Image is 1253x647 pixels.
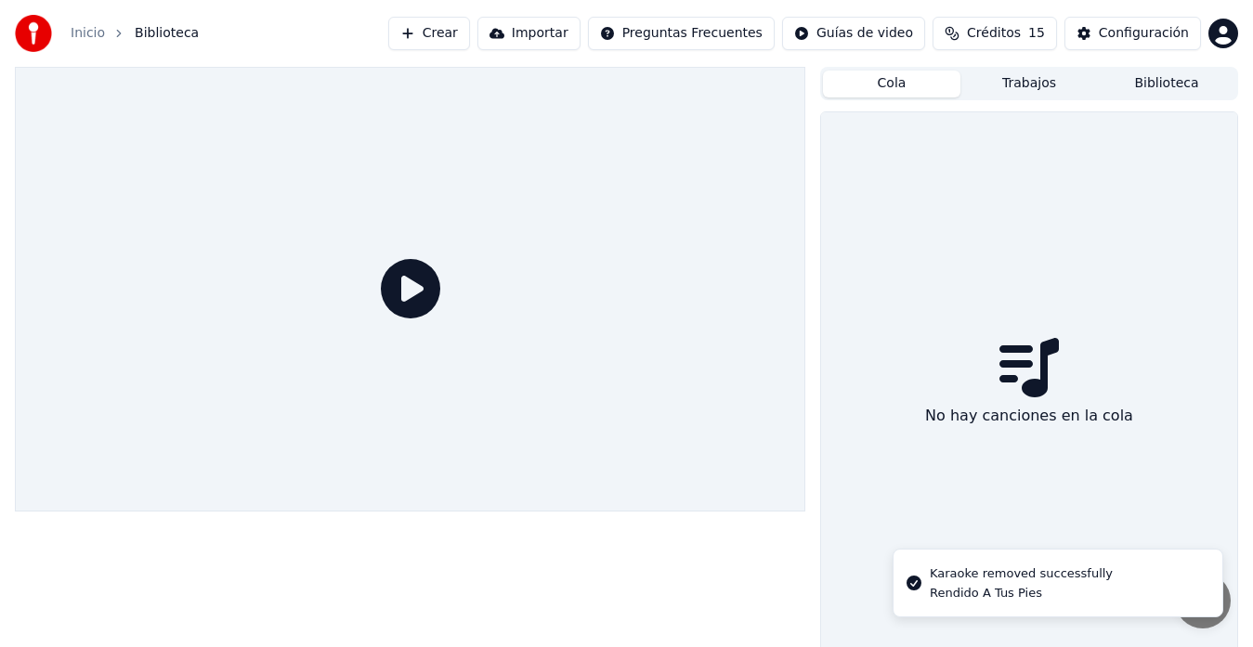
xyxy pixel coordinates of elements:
[933,17,1057,50] button: Créditos15
[960,71,1098,97] button: Trabajos
[782,17,925,50] button: Guías de video
[15,15,52,52] img: youka
[1064,17,1201,50] button: Configuración
[918,397,1141,434] div: No hay canciones en la cola
[930,585,1113,602] div: Rendido A Tus Pies
[71,24,199,43] nav: breadcrumb
[1028,24,1045,43] span: 15
[1099,24,1189,43] div: Configuración
[967,24,1021,43] span: Créditos
[1098,71,1235,97] button: Biblioteca
[930,564,1113,583] div: Karaoke removed successfully
[135,24,199,43] span: Biblioteca
[71,24,105,43] a: Inicio
[388,17,470,50] button: Crear
[823,71,960,97] button: Cola
[477,17,581,50] button: Importar
[588,17,775,50] button: Preguntas Frecuentes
